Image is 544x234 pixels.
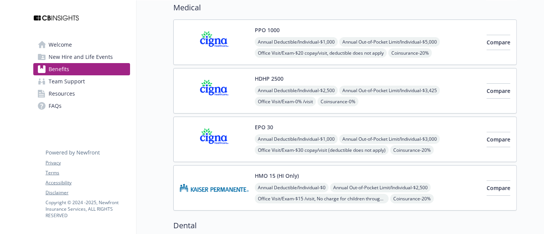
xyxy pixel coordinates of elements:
a: Privacy [46,159,130,166]
a: FAQs [33,100,130,112]
img: CIGNA carrier logo [180,75,249,107]
a: Benefits [33,63,130,75]
span: Compare [487,184,510,192]
a: Accessibility [46,179,130,186]
h2: Dental [173,220,517,231]
button: Compare [487,180,510,196]
span: Office Visit/Exam - $15 /visit, No charge for children through age [DEMOGRAPHIC_DATA]. [255,194,389,203]
a: New Hire and Life Events [33,51,130,63]
span: New Hire and Life Events [49,51,113,63]
span: Coinsurance - 20% [390,145,434,155]
span: Annual Out-of-Pocket Limit/Individual - $2,500 [330,183,431,192]
a: Terms [46,169,130,176]
span: Coinsurance - 0% [318,97,358,106]
span: Coinsurance - 20% [390,194,434,203]
button: Compare [487,83,510,99]
a: Disclaimer [46,189,130,196]
span: Annual Deductible/Individual - $2,500 [255,86,338,95]
span: Annual Out-of-Pocket Limit/Individual - $3,425 [339,86,440,95]
span: Annual Deductible/Individual - $1,000 [255,37,338,47]
button: HDHP 2500 [255,75,283,83]
span: Annual Out-of-Pocket Limit/Individual - $5,000 [339,37,440,47]
span: Office Visit/Exam - $20 copay/visit, deductible does not apply [255,48,387,58]
span: Coinsurance - 20% [388,48,432,58]
span: Office Visit/Exam - 0% /visit [255,97,316,106]
span: Annual Deductible/Individual - $0 [255,183,329,192]
button: Compare [487,132,510,147]
span: Benefits [49,63,69,75]
span: Office Visit/Exam - $30 copay/visit (deductible does not apply) [255,145,389,155]
a: Welcome [33,39,130,51]
button: HMO 15 (HI Only) [255,172,299,180]
span: Compare [487,39,510,46]
span: Resources [49,88,75,100]
a: Resources [33,88,130,100]
span: Compare [487,136,510,143]
span: Compare [487,87,510,94]
span: Welcome [49,39,72,51]
button: PPO 1000 [255,26,280,34]
img: CIGNA carrier logo [180,26,249,58]
p: Copyright © 2024 - 2025 , Newfront Insurance Services, ALL RIGHTS RESERVED [46,199,130,219]
button: EPO 30 [255,123,273,131]
h2: Medical [173,2,517,13]
img: CIGNA carrier logo [180,123,249,156]
button: Compare [487,35,510,50]
a: Team Support [33,75,130,88]
span: Team Support [49,75,85,88]
span: Annual Out-of-Pocket Limit/Individual - $3,000 [339,134,440,144]
span: Annual Deductible/Individual - $1,000 [255,134,338,144]
span: FAQs [49,100,62,112]
img: Kaiser Permanente of Hawaii carrier logo [180,172,249,204]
